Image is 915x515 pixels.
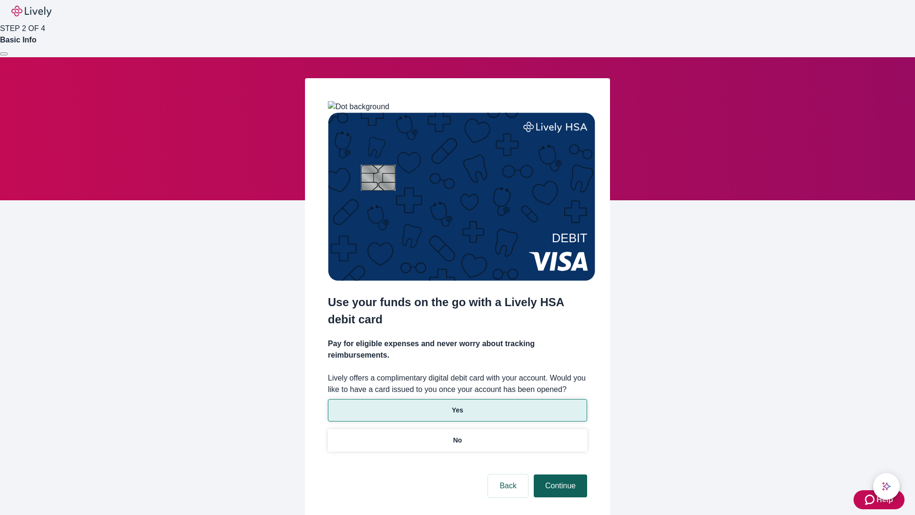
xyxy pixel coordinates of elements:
h2: Use your funds on the go with a Lively HSA debit card [328,294,587,328]
p: No [453,435,462,445]
img: Debit card [328,113,595,281]
button: Yes [328,399,587,422]
button: Zendesk support iconHelp [854,490,905,509]
button: chat [873,473,900,500]
span: Help [876,494,893,505]
button: No [328,429,587,452]
button: Back [488,474,528,497]
svg: Zendesk support icon [865,494,876,505]
svg: Lively AI Assistant [882,482,891,491]
button: Continue [534,474,587,497]
p: Yes [452,405,463,415]
img: Dot background [328,101,389,113]
img: Lively [11,6,51,17]
h4: Pay for eligible expenses and never worry about tracking reimbursements. [328,338,587,361]
label: Lively offers a complimentary digital debit card with your account. Would you like to have a card... [328,372,587,395]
